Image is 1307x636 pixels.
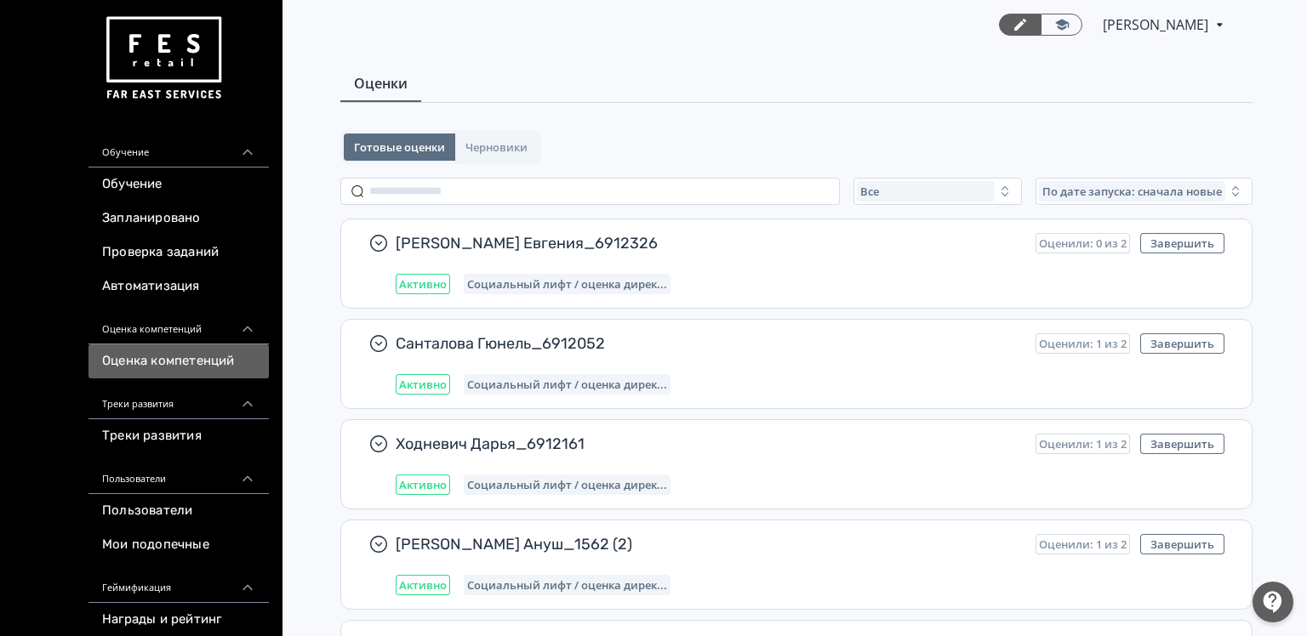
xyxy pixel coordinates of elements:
span: Санталова Гюнель_6912052 [396,333,1022,354]
button: Завершить [1140,434,1224,454]
span: Оценили: 0 из 2 [1039,236,1127,250]
span: Черновики [465,140,528,154]
a: Запланировано [88,202,269,236]
span: Анастасия Архипова [1103,14,1211,35]
button: Завершить [1140,534,1224,554]
a: Оценка компетенций [88,344,269,378]
span: Оценили: 1 из 2 [1039,437,1127,451]
a: Пользователи [88,494,269,528]
img: https://files.teachbase.ru/system/account/57463/logo/medium-936fc5084dd2c598f50a98b9cbe0469a.png [102,10,225,106]
div: Треки развития [88,378,269,419]
span: Ходневич Дарья_6912161 [396,434,1022,454]
a: Автоматизация [88,270,269,304]
div: Пользователи [88,453,269,494]
span: Социальный лифт / оценка директора магазина [467,378,667,391]
span: Оценили: 1 из 2 [1039,337,1127,350]
span: [PERSON_NAME] Евгения_6912326 [396,233,1022,253]
span: Активно [399,378,447,391]
div: Геймификация [88,562,269,603]
span: Оценили: 1 из 2 [1039,537,1127,551]
span: По дате запуска: сначала новые [1042,185,1222,198]
span: Социальный лифт / оценка директора магазина [467,277,667,291]
button: Завершить [1140,333,1224,354]
button: По дате запуска: сначала новые [1036,178,1253,205]
button: Черновики [455,133,538,161]
span: Активно [399,277,447,291]
button: Все [853,178,1022,205]
a: Мои подопечные [88,528,269,562]
span: Активно [399,478,447,491]
span: Оценки [354,73,408,94]
div: Оценка компетенций [88,304,269,344]
a: Переключиться в режим ученика [1041,14,1082,36]
span: Все [860,185,879,198]
a: Обучение [88,168,269,202]
button: Готовые оценки [344,133,455,161]
a: Проверка заданий [88,236,269,270]
span: [PERSON_NAME] Ануш_1562 (2) [396,534,1022,554]
span: Готовые оценки [354,140,445,154]
span: Социальный лифт / оценка директора магазина [467,478,667,491]
span: Активно [399,578,447,592]
button: Завершить [1140,233,1224,253]
div: Обучение [88,127,269,168]
span: Социальный лифт / оценка директора магазина [467,578,667,592]
a: Треки развития [88,419,269,453]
